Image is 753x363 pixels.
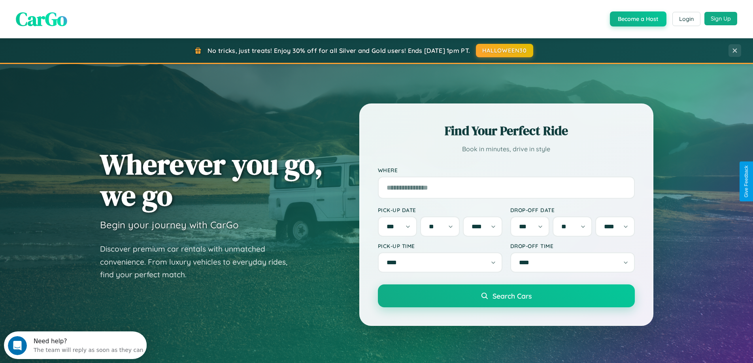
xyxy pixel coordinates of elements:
[510,207,635,213] label: Drop-off Date
[610,11,666,26] button: Become a Host
[493,292,532,300] span: Search Cars
[378,167,635,173] label: Where
[30,13,140,21] div: The team will reply as soon as they can
[100,149,323,211] h1: Wherever you go, we go
[378,284,635,307] button: Search Cars
[30,7,140,13] div: Need help?
[378,122,635,139] h2: Find Your Perfect Ride
[4,331,147,359] iframe: Intercom live chat discovery launcher
[100,243,298,281] p: Discover premium car rentals with unmatched convenience. From luxury vehicles to everyday rides, ...
[8,336,27,355] iframe: Intercom live chat
[378,207,502,213] label: Pick-up Date
[476,44,533,57] button: HALLOWEEN30
[704,12,737,25] button: Sign Up
[744,166,749,197] div: Give Feedback
[510,243,635,249] label: Drop-off Time
[672,12,700,26] button: Login
[378,143,635,155] p: Book in minutes, drive in style
[16,6,67,32] span: CarGo
[3,3,147,25] div: Open Intercom Messenger
[208,47,470,55] span: No tricks, just treats! Enjoy 30% off for all Silver and Gold users! Ends [DATE] 1pm PT.
[378,243,502,249] label: Pick-up Time
[100,219,239,231] h3: Begin your journey with CarGo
